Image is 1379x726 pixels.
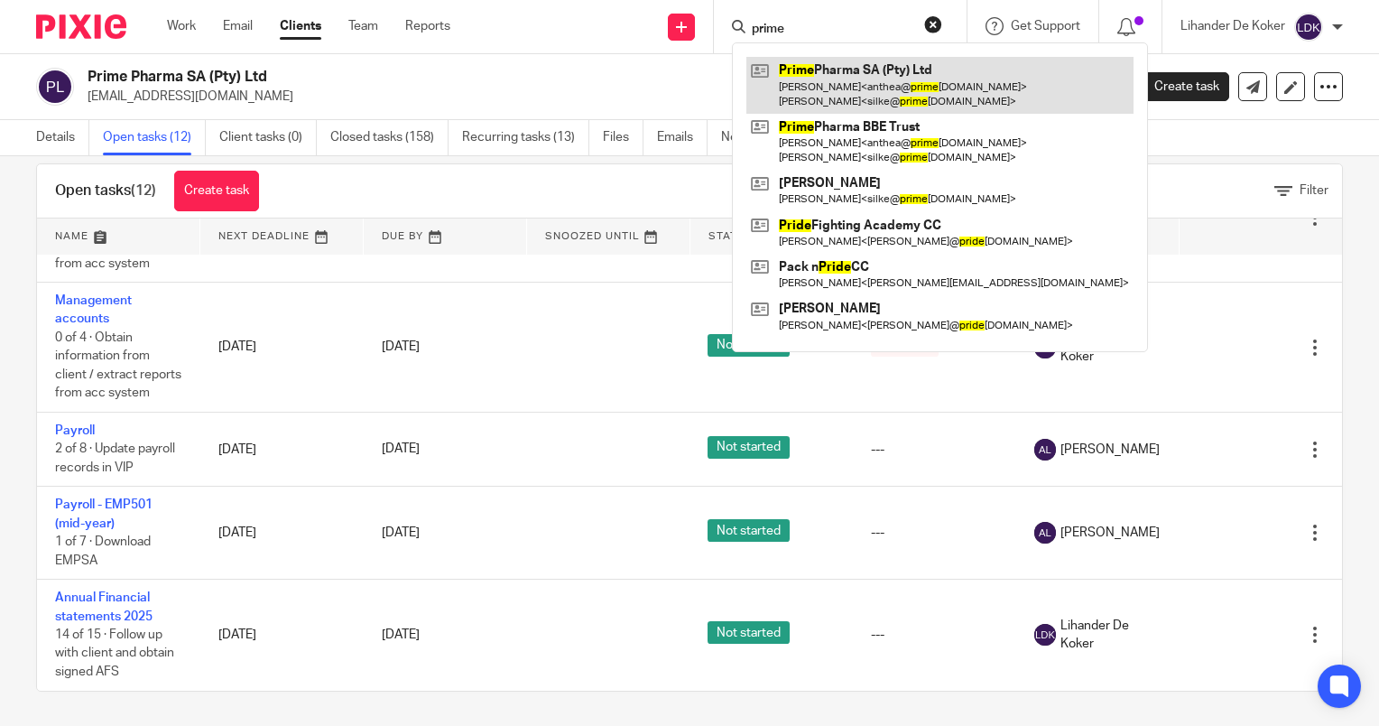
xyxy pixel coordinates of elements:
span: 0 of 4 · Obtain information from client / extract reports from acc system [55,331,181,400]
span: Lihander De Koker [1060,617,1162,654]
a: Recurring tasks (13) [462,120,589,155]
span: Status [708,231,754,241]
input: Search [750,22,912,38]
span: 2 of 8 · Update payroll records in VIP [55,443,175,475]
span: [PERSON_NAME] [1060,441,1160,459]
td: [DATE] [200,283,364,413]
a: Reports [405,17,450,35]
a: Clients [280,17,321,35]
td: [DATE] [200,487,364,580]
img: svg%3E [1034,624,1056,646]
a: Management accounts [55,294,132,325]
a: Payroll - EMP501 (mid-year) [55,498,153,529]
span: Snoozed Until [545,231,640,241]
span: [DATE] [382,526,420,539]
h2: Prime Pharma SA (Pty) Ltd [88,68,895,87]
a: Emails [657,120,708,155]
a: Work [167,17,196,35]
span: Not started [708,334,790,357]
h1: Open tasks [55,181,156,200]
p: Lihander De Koker [1180,17,1285,35]
span: [DATE] [382,443,420,456]
span: 0 of 4 · Obtain information from client / extract reports from acc system [55,201,181,270]
img: svg%3E [1294,13,1323,42]
div: --- [871,441,998,459]
a: Closed tasks (158) [330,120,449,155]
a: Client tasks (0) [219,120,317,155]
span: [DATE] [382,340,420,353]
a: Create task [1124,72,1229,101]
button: Clear [924,15,942,33]
a: Details [36,120,89,155]
span: [PERSON_NAME] [1060,524,1160,542]
span: Not started [708,519,790,542]
img: Pixie [36,14,126,39]
div: --- [871,626,998,644]
a: Create task [174,171,259,211]
td: [DATE] [200,580,364,691]
span: 14 of 15 · Follow up with client and obtain signed AFS [55,628,174,678]
span: 1 of 7 · Download EMPSA [55,535,151,567]
span: Not started [708,621,790,644]
span: Not started [708,436,790,459]
p: [EMAIL_ADDRESS][DOMAIN_NAME] [88,88,1097,106]
td: [DATE] [200,413,364,487]
a: Team [348,17,378,35]
a: Open tasks (12) [103,120,206,155]
span: Get Support [1011,20,1080,33]
div: --- [871,524,998,542]
span: Filter [1300,184,1328,197]
a: Email [223,17,253,35]
a: Payroll [55,424,95,437]
a: Files [603,120,643,155]
span: (12) [131,183,156,198]
a: Notes (2) [721,120,787,155]
img: svg%3E [1034,439,1056,461]
a: Annual Financial statements 2025 [55,591,153,622]
span: [DATE] [382,628,420,641]
img: svg%3E [36,68,74,106]
img: svg%3E [1034,522,1056,544]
